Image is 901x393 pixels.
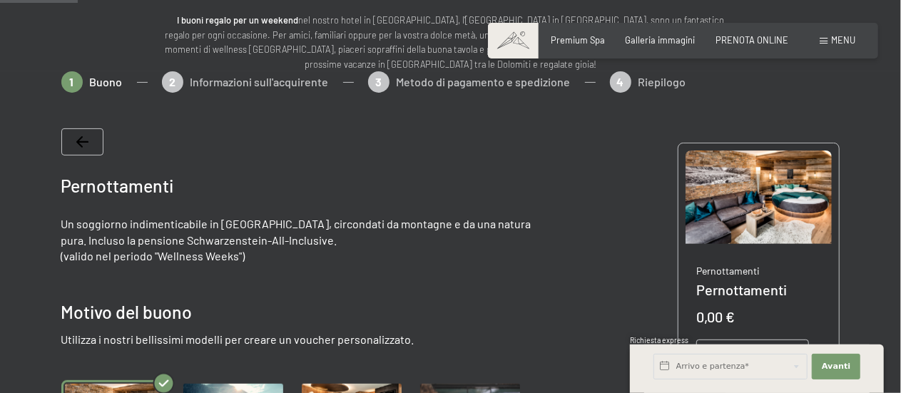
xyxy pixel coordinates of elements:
p: nel nostro hotel in [GEOGRAPHIC_DATA], l’[GEOGRAPHIC_DATA] in [GEOGRAPHIC_DATA], sono un fantasti... [166,13,736,71]
strong: I buoni regalo per un weekend [177,14,298,26]
a: Premium Spa [551,34,606,46]
a: Galleria immagini [626,34,696,46]
span: Menu [831,34,855,46]
a: PRENOTA ONLINE [716,34,788,46]
span: Avanti [822,361,850,372]
span: Richiesta express [630,336,688,344]
button: Avanti [812,354,860,379]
